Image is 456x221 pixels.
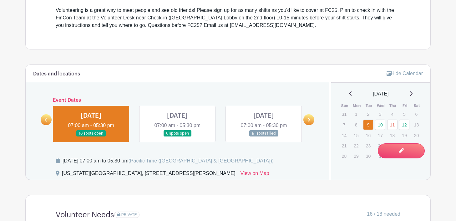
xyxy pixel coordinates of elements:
a: 9 [363,120,373,130]
div: [DATE] 07:00 am to 05:30 pm [63,157,274,165]
span: [DATE] [373,90,388,98]
p: 29 [351,151,361,161]
th: Sat [411,103,423,109]
h6: Event Dates [52,97,303,103]
p: 26 [399,141,409,151]
p: 8 [351,120,361,130]
p: 20 [411,131,422,140]
p: 7 [339,120,349,130]
h6: Dates and locations [33,71,80,77]
div: Volunteering is a great way to meet people and see old friends! Please sign up for as many shifts... [56,7,400,29]
a: Hide Calendar [387,71,423,76]
p: 17 [375,131,385,140]
span: (Pacific Time ([GEOGRAPHIC_DATA] & [GEOGRAPHIC_DATA])) [128,158,274,163]
h4: Volunteer Needs [56,210,114,219]
p: 18 [387,131,398,140]
p: 4 [387,109,398,119]
span: PRIVATE [121,213,137,217]
p: 13 [411,120,422,130]
p: 1 [375,151,385,161]
p: 16 [363,131,373,140]
a: 12 [399,120,409,130]
p: 31 [339,109,349,119]
p: 3 [375,109,385,119]
span: 16 / 18 needed [367,210,400,218]
p: 24 [375,141,385,151]
a: View on Map [240,170,269,180]
th: Wed [375,103,387,109]
p: 15 [351,131,361,140]
th: Sun [339,103,351,109]
th: Fri [399,103,411,109]
th: Mon [351,103,363,109]
p: 2 [363,109,373,119]
p: 25 [387,141,398,151]
p: 27 [411,141,422,151]
p: 5 [399,109,409,119]
p: 22 [351,141,361,151]
p: 21 [339,141,349,151]
th: Tue [363,103,375,109]
p: 23 [363,141,373,151]
p: 1 [351,109,361,119]
p: 30 [363,151,373,161]
p: 19 [399,131,409,140]
a: 11 [387,120,398,130]
a: 10 [375,120,385,130]
p: 28 [339,151,349,161]
th: Thu [387,103,399,109]
p: 14 [339,131,349,140]
div: [US_STATE][GEOGRAPHIC_DATA], [STREET_ADDRESS][PERSON_NAME] [62,170,235,180]
p: 6 [411,109,422,119]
